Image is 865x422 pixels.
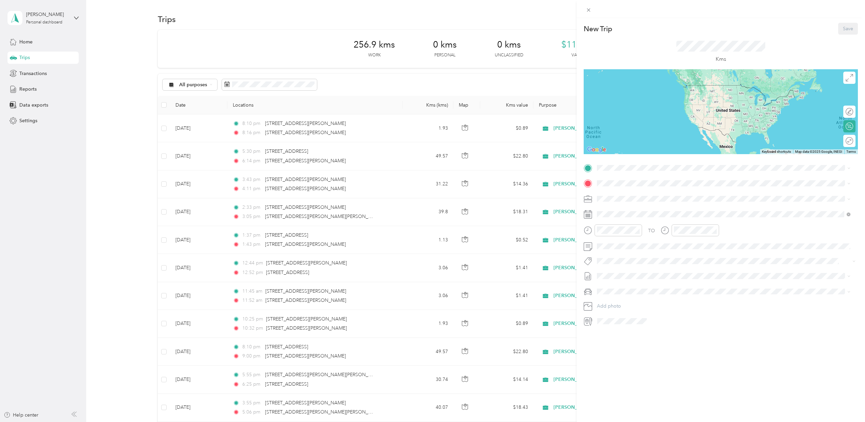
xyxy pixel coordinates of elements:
p: Kms [716,55,726,63]
iframe: Everlance-gr Chat Button Frame [827,384,865,422]
p: New Trip [584,24,612,34]
a: Open this area in Google Maps (opens a new window) [585,145,608,154]
img: Google [585,145,608,154]
button: Add photo [595,301,858,311]
button: Keyboard shortcuts [762,149,791,154]
span: Map data ©2025 Google, INEGI [795,150,842,153]
div: TO [648,227,655,234]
